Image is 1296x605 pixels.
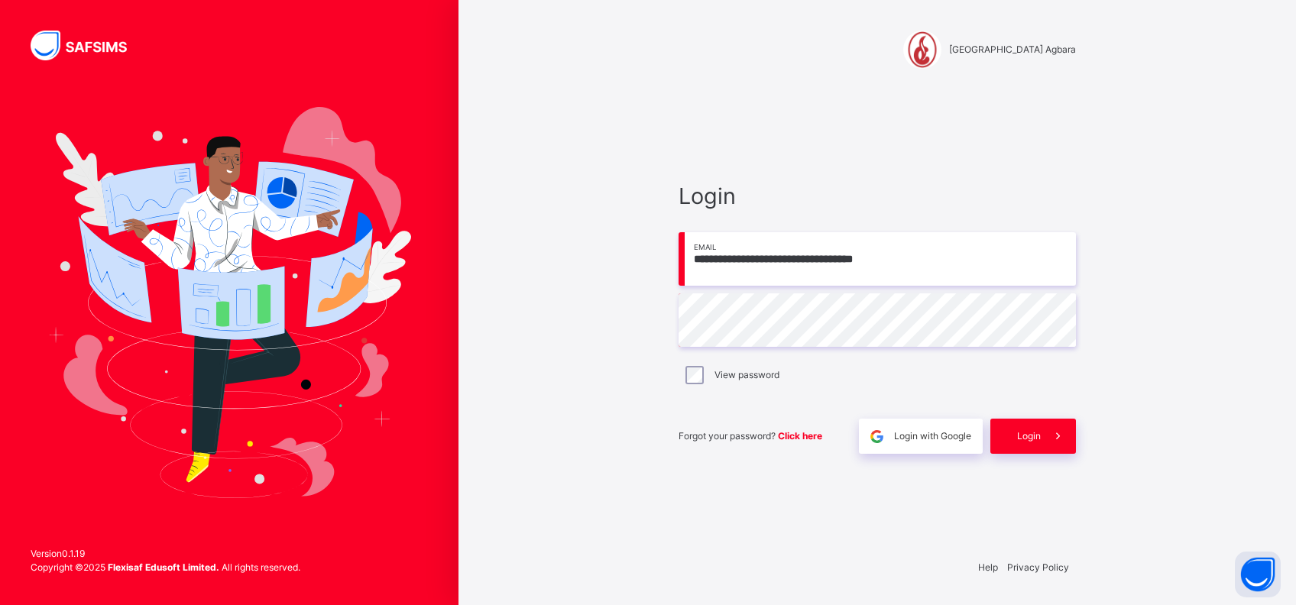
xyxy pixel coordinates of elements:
[978,561,998,573] a: Help
[47,107,411,498] img: Hero Image
[31,31,145,60] img: SAFSIMS Logo
[778,430,822,442] a: Click here
[679,180,1076,212] span: Login
[868,428,886,445] img: google.396cfc9801f0270233282035f929180a.svg
[1017,429,1041,443] span: Login
[108,561,219,573] strong: Flexisaf Edusoft Limited.
[1007,561,1069,573] a: Privacy Policy
[31,547,300,561] span: Version 0.1.19
[1235,552,1281,597] button: Open asap
[949,43,1076,57] span: [GEOGRAPHIC_DATA] Agbara
[31,561,300,573] span: Copyright © 2025 All rights reserved.
[679,430,822,442] span: Forgot your password?
[894,429,971,443] span: Login with Google
[714,368,779,382] label: View password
